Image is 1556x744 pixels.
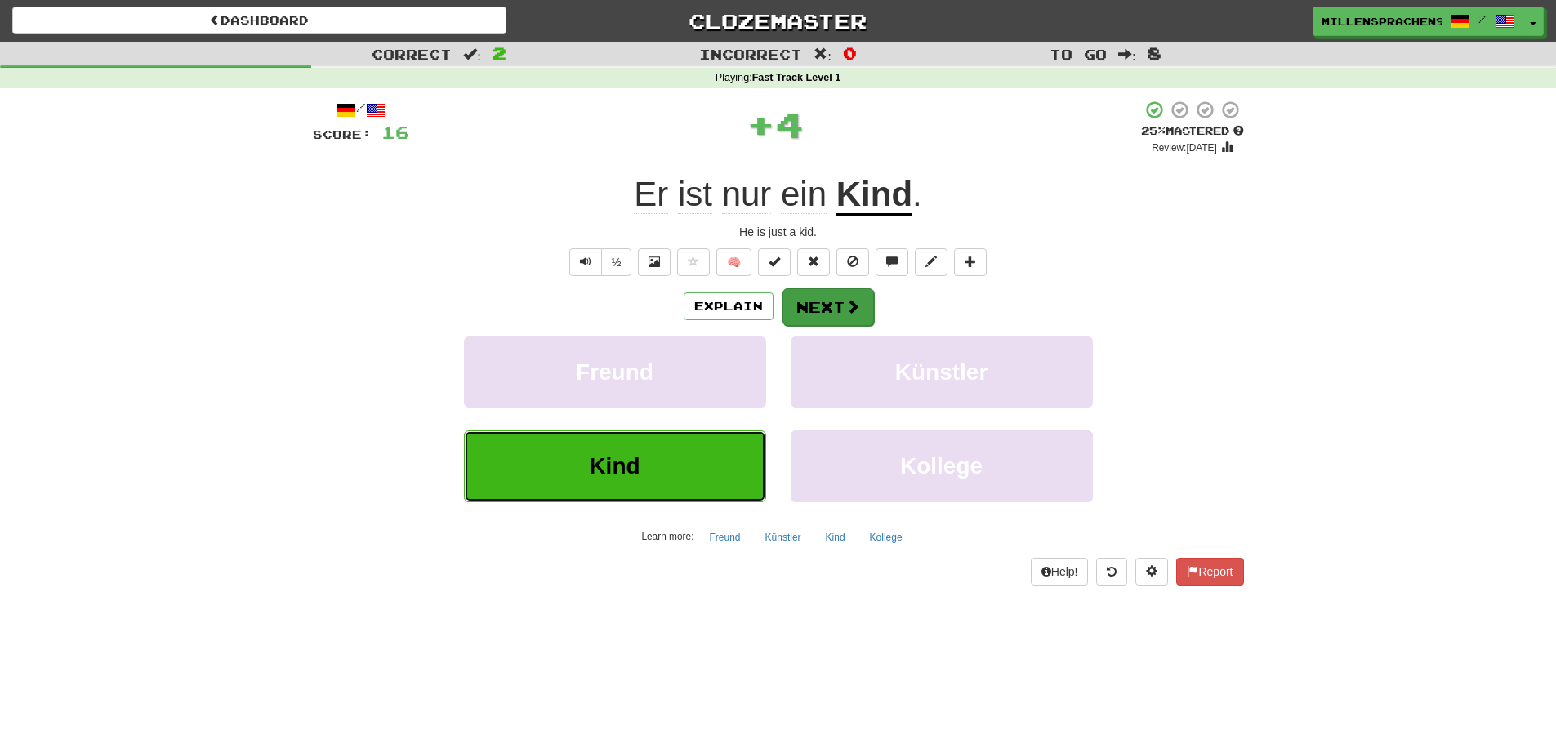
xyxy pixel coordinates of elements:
[701,525,750,550] button: Freund
[678,175,712,214] span: ist
[601,248,632,276] button: ½
[493,43,506,63] span: 2
[1176,558,1243,586] button: Report
[814,47,832,61] span: :
[1031,558,1089,586] button: Help!
[782,288,874,326] button: Next
[861,525,912,550] button: Kollege
[12,7,506,34] a: Dashboard
[915,248,947,276] button: Edit sentence (alt+d)
[372,46,452,62] span: Correct
[912,175,922,213] span: .
[756,525,810,550] button: Künstler
[313,224,1244,240] div: He is just a kid.
[1118,47,1136,61] span: :
[641,531,693,542] small: Learn more:
[722,175,772,214] span: nur
[1141,124,1244,139] div: Mastered
[684,292,774,320] button: Explain
[836,248,869,276] button: Ignore sentence (alt+i)
[313,127,372,141] span: Score:
[699,46,802,62] span: Incorrect
[758,248,791,276] button: Set this sentence to 100% Mastered (alt+m)
[781,175,827,214] span: ein
[900,453,983,479] span: Kollege
[1096,558,1127,586] button: Round history (alt+y)
[836,175,912,216] u: Kind
[895,359,988,385] span: Künstler
[1141,124,1166,137] span: 25 %
[791,430,1093,501] button: Kollege
[1148,43,1161,63] span: 8
[791,336,1093,408] button: Künstler
[817,525,854,550] button: Kind
[797,248,830,276] button: Reset to 0% Mastered (alt+r)
[531,7,1025,35] a: Clozemaster
[464,430,766,501] button: Kind
[464,336,766,408] button: Freund
[775,104,804,145] span: 4
[677,248,710,276] button: Favorite sentence (alt+f)
[634,175,668,214] span: Er
[569,248,602,276] button: Play sentence audio (ctl+space)
[1322,14,1442,29] span: Millensprachen98
[313,100,409,120] div: /
[752,72,841,83] strong: Fast Track Level 1
[716,248,751,276] button: 🧠
[576,359,653,385] span: Freund
[954,248,987,276] button: Add to collection (alt+a)
[638,248,671,276] button: Show image (alt+x)
[1313,7,1523,36] a: Millensprachen98 /
[876,248,908,276] button: Discuss sentence (alt+u)
[589,453,640,479] span: Kind
[381,122,409,142] span: 16
[463,47,481,61] span: :
[566,248,632,276] div: Text-to-speech controls
[1152,142,1217,154] small: Review: [DATE]
[843,43,857,63] span: 0
[1050,46,1107,62] span: To go
[747,100,775,149] span: +
[1478,13,1487,25] span: /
